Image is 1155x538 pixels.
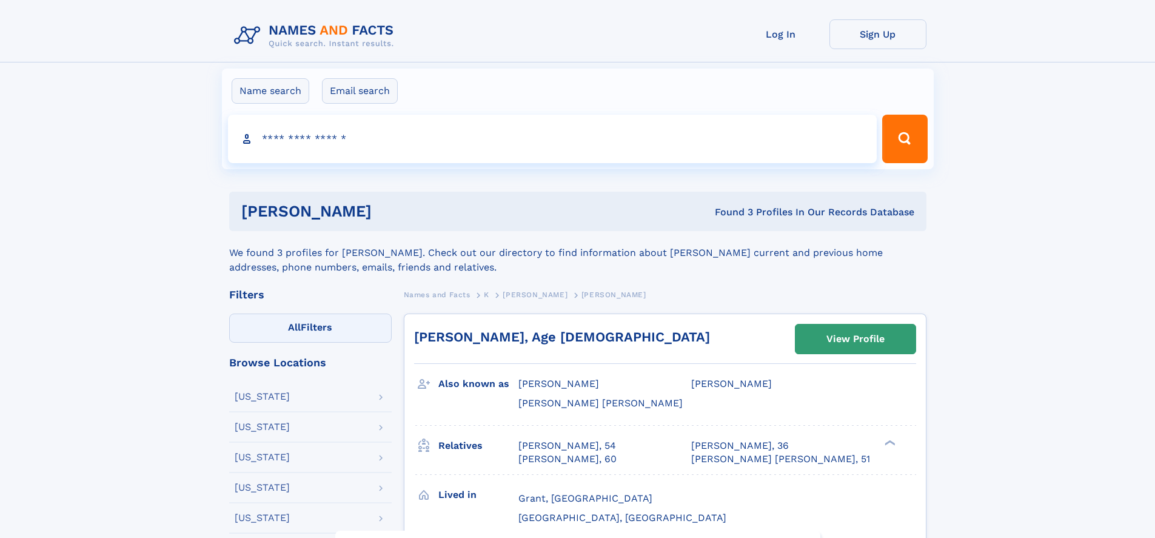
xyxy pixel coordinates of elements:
[518,439,616,452] a: [PERSON_NAME], 54
[503,287,567,302] a: [PERSON_NAME]
[826,325,885,353] div: View Profile
[795,324,916,354] a: View Profile
[484,287,489,302] a: K
[503,291,567,299] span: [PERSON_NAME]
[518,452,617,466] a: [PERSON_NAME], 60
[288,321,301,333] span: All
[414,329,710,345] a: [PERSON_NAME], Age [DEMOGRAPHIC_DATA]
[543,206,914,219] div: Found 3 Profiles In Our Records Database
[229,357,392,368] div: Browse Locations
[691,452,870,466] a: [PERSON_NAME] [PERSON_NAME], 51
[438,435,518,456] h3: Relatives
[228,115,877,163] input: search input
[241,204,543,219] h1: [PERSON_NAME]
[518,397,683,409] span: [PERSON_NAME] [PERSON_NAME]
[691,378,772,389] span: [PERSON_NAME]
[882,115,927,163] button: Search Button
[322,78,398,104] label: Email search
[229,314,392,343] label: Filters
[229,231,926,275] div: We found 3 profiles for [PERSON_NAME]. Check out our directory to find information about [PERSON_...
[229,19,404,52] img: Logo Names and Facts
[235,392,290,402] div: [US_STATE]
[691,439,789,452] a: [PERSON_NAME], 36
[732,19,829,49] a: Log In
[581,291,646,299] span: [PERSON_NAME]
[518,512,726,523] span: [GEOGRAPHIC_DATA], [GEOGRAPHIC_DATA]
[438,485,518,505] h3: Lived in
[235,452,290,462] div: [US_STATE]
[235,422,290,432] div: [US_STATE]
[229,289,392,300] div: Filters
[404,287,470,302] a: Names and Facts
[232,78,309,104] label: Name search
[518,378,599,389] span: [PERSON_NAME]
[829,19,926,49] a: Sign Up
[484,291,489,299] span: K
[882,439,896,446] div: ❯
[438,374,518,394] h3: Also known as
[235,513,290,523] div: [US_STATE]
[518,493,652,504] span: Grant, [GEOGRAPHIC_DATA]
[235,483,290,493] div: [US_STATE]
